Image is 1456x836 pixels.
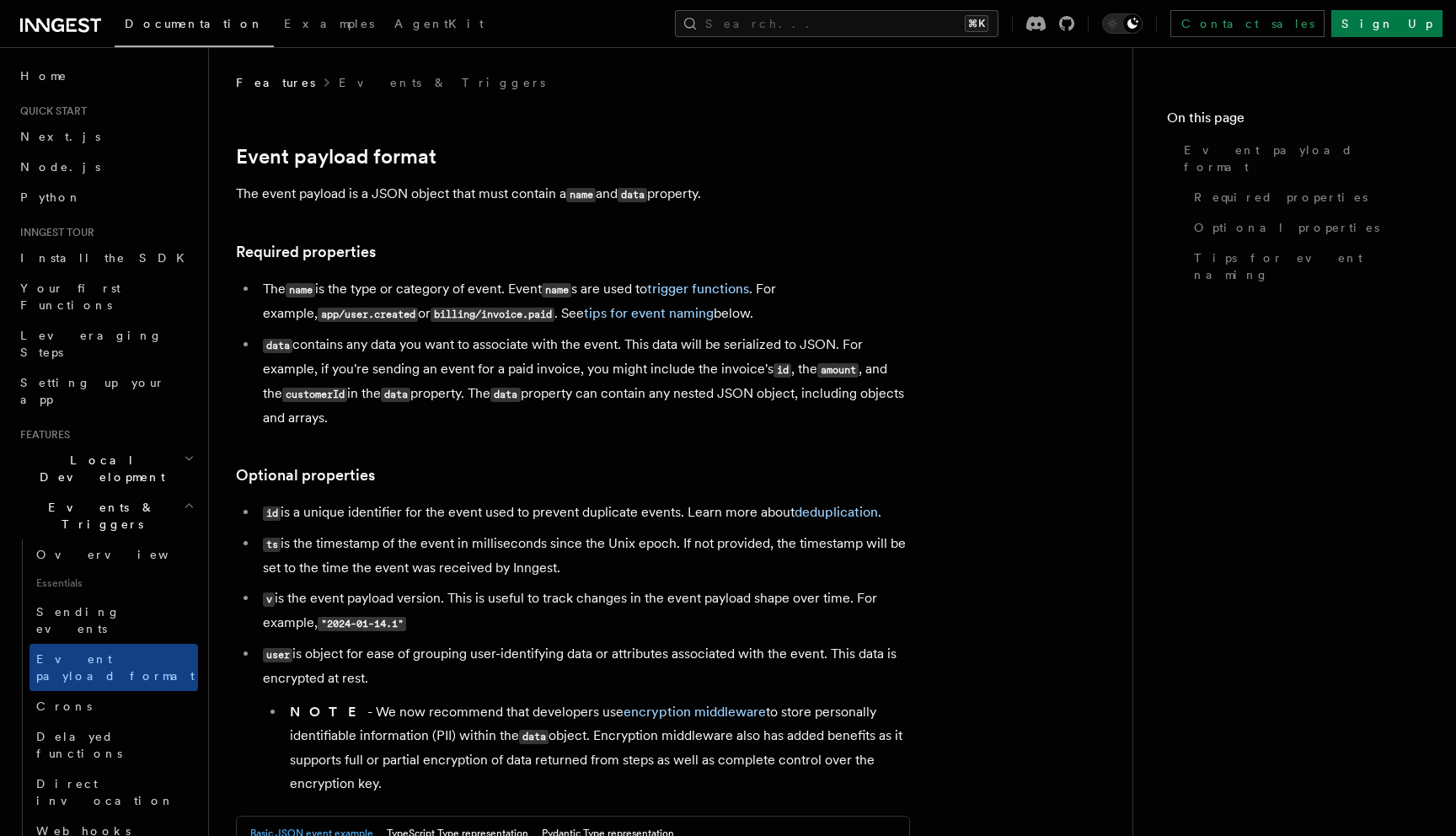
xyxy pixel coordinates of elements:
[263,538,281,552] code: ts
[584,305,714,321] a: tips for event naming
[13,367,198,415] a: Setting up your app
[20,281,120,312] span: Your first Functions
[13,499,184,533] span: Events & Triggers
[817,363,859,378] code: amount
[13,152,198,182] a: Node.js
[20,67,67,84] span: Home
[1194,189,1368,206] span: Required properties
[36,699,92,713] span: Crons
[20,329,163,359] span: Leveraging Steps
[675,10,998,37] button: Search...⌘K
[13,226,94,239] span: Inngest tour
[36,652,195,683] span: Event payload format
[381,388,410,402] code: data
[431,308,554,322] code: billing/invoice.paid
[36,548,210,561] span: Overview
[263,506,281,521] code: id
[13,61,198,91] a: Home
[263,648,292,662] code: user
[36,605,120,635] span: Sending events
[258,587,910,635] li: is the event payload version. This is useful to track changes in the event payload shape over tim...
[29,597,198,644] a: Sending events
[339,74,545,91] a: Events & Triggers
[1194,249,1422,283] span: Tips for event naming
[566,188,596,202] code: name
[20,160,100,174] span: Node.js
[13,428,70,442] span: Features
[394,17,484,30] span: AgentKit
[1187,182,1422,212] a: Required properties
[1167,108,1422,135] h4: On this page
[115,5,274,47] a: Documentation
[13,104,87,118] span: Quick start
[36,730,122,760] span: Delayed functions
[284,17,374,30] span: Examples
[795,504,878,520] a: deduplication
[773,363,791,378] code: id
[29,539,198,570] a: Overview
[1177,135,1422,182] a: Event payload format
[13,273,198,320] a: Your first Functions
[20,130,100,143] span: Next.js
[20,251,195,265] span: Install the SDK
[13,492,198,539] button: Events & Triggers
[285,700,910,796] li: - We now recommend that developers use to store personally identifiable information (PII) within ...
[13,320,198,367] a: Leveraging Steps
[29,570,198,597] span: Essentials
[318,308,418,322] code: app/user.created
[647,281,749,297] a: trigger functions
[13,452,184,485] span: Local Development
[1187,243,1422,290] a: Tips for event naming
[236,145,436,169] a: Event payload format
[1194,219,1379,236] span: Optional properties
[236,74,315,91] span: Features
[1184,142,1422,175] span: Event payload format
[318,617,406,631] code: "2024-01-14.1"
[282,388,347,402] code: customerId
[274,5,384,46] a: Examples
[384,5,494,46] a: AgentKit
[13,121,198,152] a: Next.js
[29,769,198,816] a: Direct invocation
[1102,13,1143,34] button: Toggle dark mode
[258,501,910,525] li: is a unique identifier for the event used to prevent duplicate events. Learn more about .
[125,17,264,30] span: Documentation
[20,376,165,406] span: Setting up your app
[1331,10,1443,37] a: Sign Up
[1170,10,1325,37] a: Contact sales
[286,283,315,297] code: name
[519,730,549,744] code: data
[490,388,520,402] code: data
[13,182,198,212] a: Python
[258,532,910,580] li: is the timestamp of the event in milliseconds since the Unix epoch. If not provided, the timestam...
[618,188,647,202] code: data
[263,339,292,353] code: data
[29,691,198,721] a: Crons
[236,182,910,206] p: The event payload is a JSON object that must contain a and property.
[29,644,198,691] a: Event payload format
[236,464,375,487] a: Optional properties
[236,240,376,264] a: Required properties
[258,642,910,796] li: is object for ease of grouping user-identifying data or attributes associated with the event. Thi...
[36,777,174,807] span: Direct invocation
[29,721,198,769] a: Delayed functions
[290,704,367,720] strong: NOTE
[20,190,82,204] span: Python
[13,445,198,492] button: Local Development
[13,243,198,273] a: Install the SDK
[258,333,910,430] li: contains any data you want to associate with the event. This data will be serialized to JSON. For...
[263,592,275,607] code: v
[624,704,766,720] a: encryption middleware
[1187,212,1422,243] a: Optional properties
[542,283,571,297] code: name
[258,277,910,326] li: The is the type or category of event. Event s are used to . For example, or . See below.
[965,15,988,32] kbd: ⌘K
